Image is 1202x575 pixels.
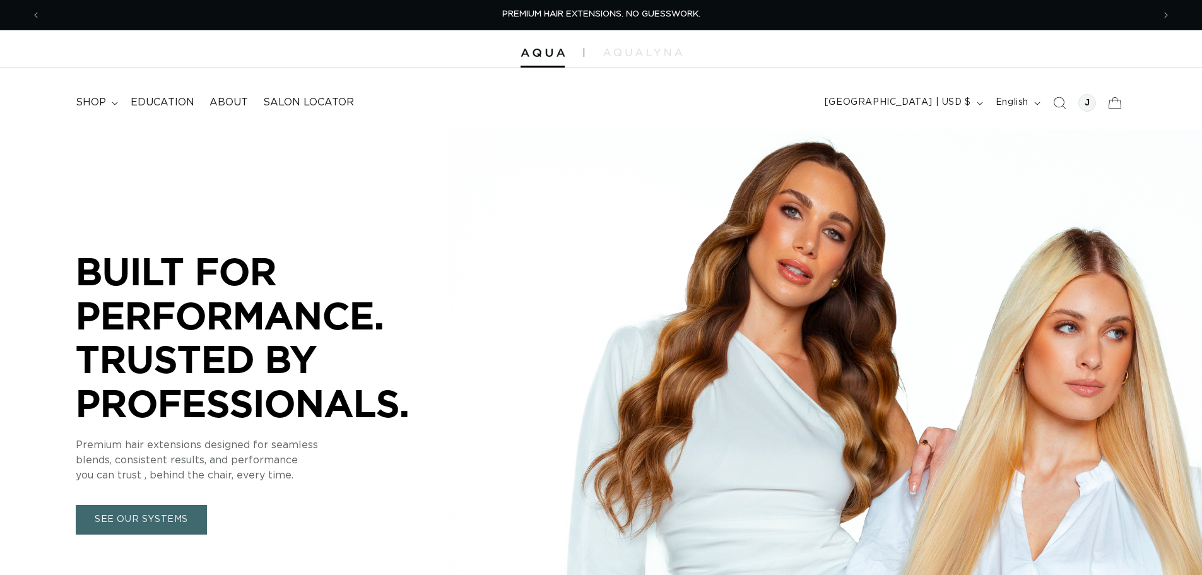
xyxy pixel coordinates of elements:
[76,468,454,483] p: you can trust , behind the chair, every time.
[209,96,248,109] span: About
[76,453,454,468] p: blends, consistent results, and performance
[521,49,565,57] img: Aqua Hair Extensions
[76,506,207,535] a: SEE OUR SYSTEMS
[202,88,256,117] a: About
[988,91,1046,115] button: English
[131,96,194,109] span: Education
[256,88,362,117] a: Salon Locator
[123,88,202,117] a: Education
[996,96,1028,109] span: English
[1152,3,1180,27] button: Next announcement
[817,91,988,115] button: [GEOGRAPHIC_DATA] | USD $
[76,249,454,425] p: BUILT FOR PERFORMANCE. TRUSTED BY PROFESSIONALS.
[76,96,106,109] span: shop
[263,96,354,109] span: Salon Locator
[68,88,123,117] summary: shop
[76,438,454,453] p: Premium hair extensions designed for seamless
[825,96,971,109] span: [GEOGRAPHIC_DATA] | USD $
[22,3,50,27] button: Previous announcement
[502,10,700,18] span: PREMIUM HAIR EXTENSIONS. NO GUESSWORK.
[603,49,682,56] img: aqualyna.com
[1046,89,1073,117] summary: Search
